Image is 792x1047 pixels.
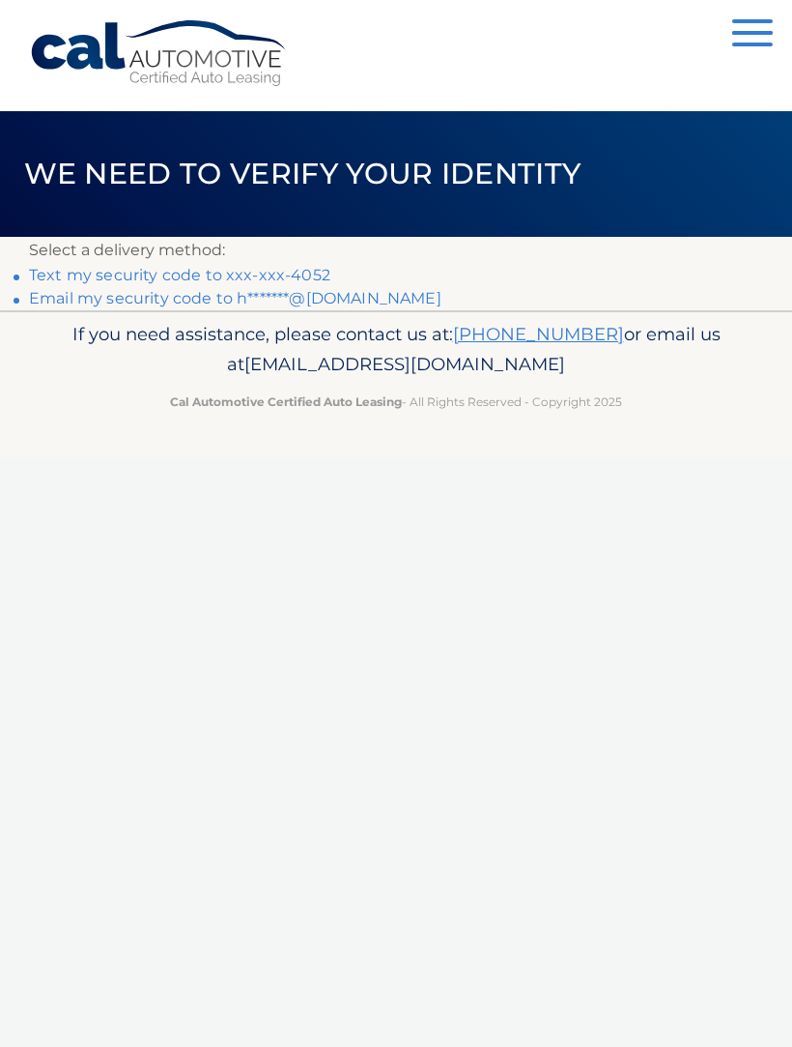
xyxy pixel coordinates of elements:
[24,156,581,191] span: We need to verify your identity
[29,289,441,307] a: Email my security code to h*******@[DOMAIN_NAME]
[29,237,763,264] p: Select a delivery method:
[29,266,330,284] a: Text my security code to xxx-xxx-4052
[29,19,290,88] a: Cal Automotive
[29,319,763,381] p: If you need assistance, please contact us at: or email us at
[244,353,565,375] span: [EMAIL_ADDRESS][DOMAIN_NAME]
[29,392,763,412] p: - All Rights Reserved - Copyright 2025
[732,19,773,51] button: Menu
[170,394,402,409] strong: Cal Automotive Certified Auto Leasing
[453,323,624,345] a: [PHONE_NUMBER]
